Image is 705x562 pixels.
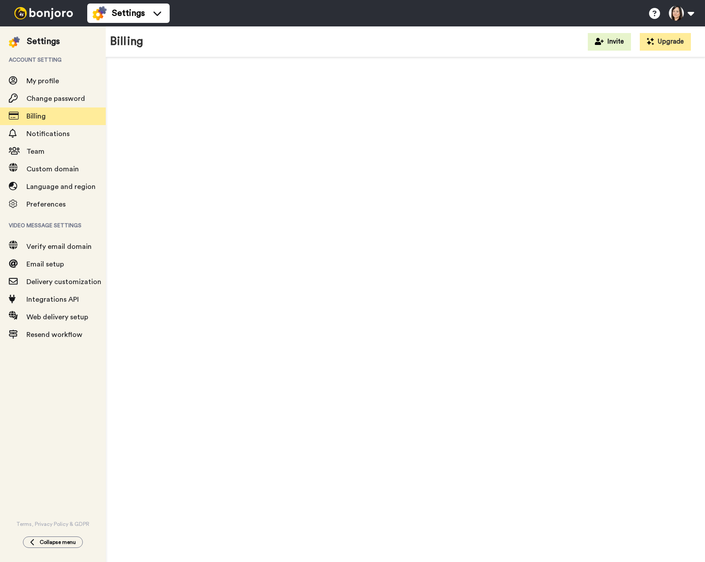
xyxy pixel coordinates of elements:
[27,35,60,48] div: Settings
[26,130,70,137] span: Notifications
[26,183,96,190] span: Language and region
[26,261,64,268] span: Email setup
[110,35,143,48] h1: Billing
[9,37,20,48] img: settings-colored.svg
[26,113,46,120] span: Billing
[23,536,83,548] button: Collapse menu
[26,78,59,85] span: My profile
[588,33,631,51] button: Invite
[11,7,77,19] img: bj-logo-header-white.svg
[26,148,45,155] span: Team
[40,539,76,546] span: Collapse menu
[26,331,82,338] span: Resend workflow
[26,166,79,173] span: Custom domain
[93,6,107,20] img: settings-colored.svg
[640,33,691,51] button: Upgrade
[112,7,145,19] span: Settings
[26,278,101,285] span: Delivery customization
[26,296,79,303] span: Integrations API
[26,95,85,102] span: Change password
[26,201,66,208] span: Preferences
[26,243,92,250] span: Verify email domain
[26,314,88,321] span: Web delivery setup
